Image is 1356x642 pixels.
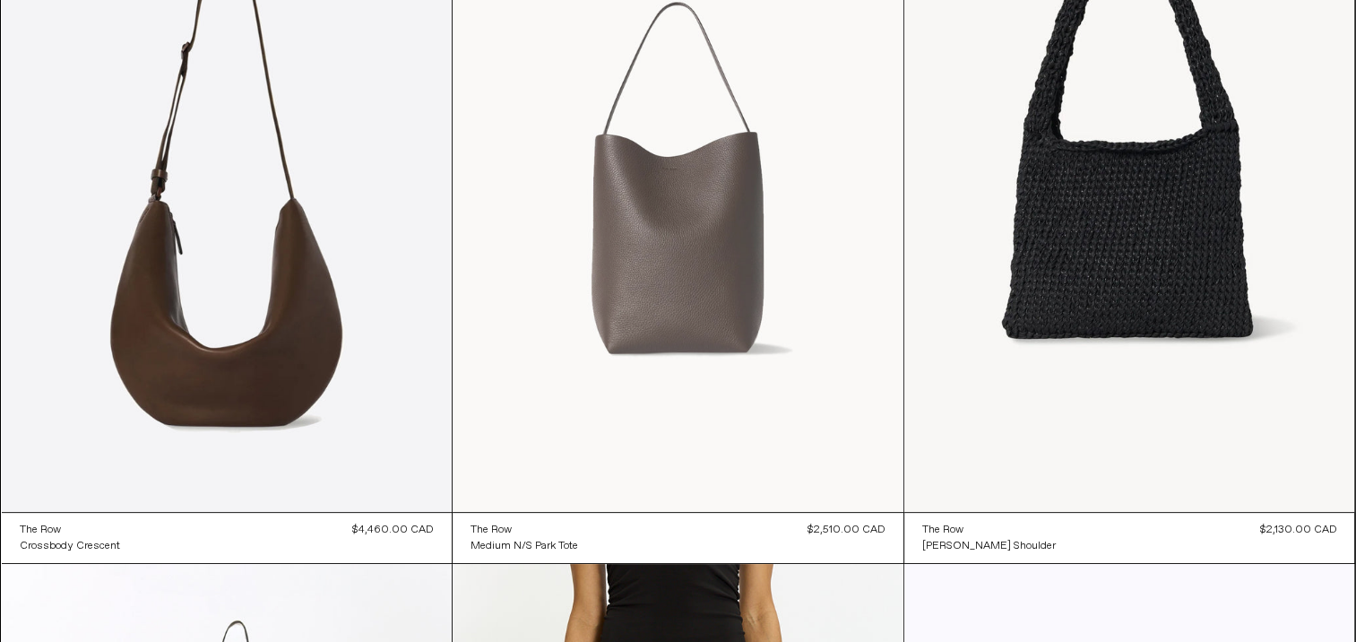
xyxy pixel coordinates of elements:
[20,522,120,538] a: The Row
[20,538,120,554] a: Crossbody Crescent
[922,522,1056,538] a: The Row
[471,539,578,554] div: Medium N/S Park Tote
[922,523,963,538] div: The Row
[352,522,434,538] div: $4,460.00 CAD
[471,522,578,538] a: The Row
[471,523,512,538] div: The Row
[20,523,61,538] div: The Row
[922,539,1056,554] div: [PERSON_NAME] Shoulder
[808,522,885,538] div: $2,510.00 CAD
[1259,522,1336,538] div: $2,130.00 CAD
[20,539,120,554] div: Crossbody Crescent
[922,538,1056,554] a: [PERSON_NAME] Shoulder
[471,538,578,554] a: Medium N/S Park Tote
